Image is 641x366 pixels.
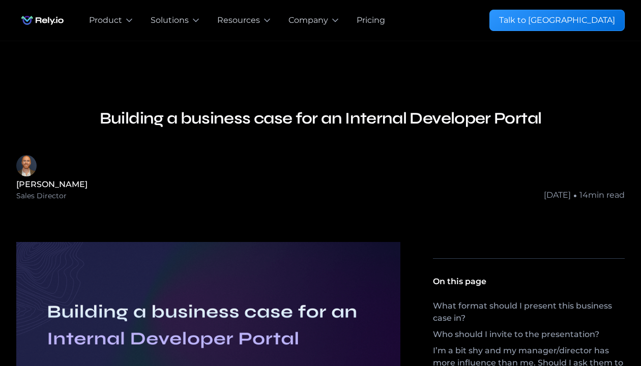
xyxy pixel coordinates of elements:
[217,14,260,26] div: Resources
[433,276,486,288] div: On this page
[89,14,122,26] div: Product
[573,189,577,201] div: •
[499,14,615,26] div: Talk to [GEOGRAPHIC_DATA]
[100,106,542,131] h3: Building a business case for an Internal Developer Portal
[151,14,189,26] div: Solutions
[16,155,37,176] img: Peter Evans
[16,10,69,30] a: home
[588,189,625,201] div: min read
[357,14,385,26] a: Pricing
[16,191,67,201] div: Sales Director
[16,10,69,30] img: Rely.io logo
[544,189,571,201] div: [DATE]
[489,10,625,31] a: Talk to [GEOGRAPHIC_DATA]
[433,300,625,328] a: What format should I present this business case in?
[579,189,588,201] div: 14
[433,328,625,345] a: Who should I invite to the presentation?
[16,178,88,191] div: [PERSON_NAME]
[288,14,328,26] div: Company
